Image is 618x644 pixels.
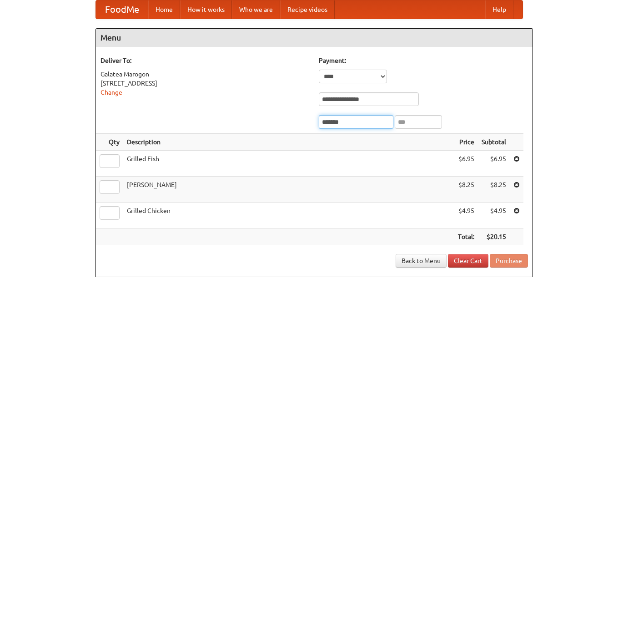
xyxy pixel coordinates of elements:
[454,151,478,177] td: $6.95
[490,254,528,268] button: Purchase
[454,203,478,228] td: $4.95
[123,151,454,177] td: Grilled Fish
[123,177,454,203] td: [PERSON_NAME]
[100,79,310,88] div: [STREET_ADDRESS]
[454,228,478,245] th: Total:
[96,29,533,47] h4: Menu
[478,134,510,151] th: Subtotal
[232,0,280,19] a: Who we are
[96,134,123,151] th: Qty
[100,70,310,79] div: Galatea Marogon
[454,134,478,151] th: Price
[100,89,122,96] a: Change
[448,254,488,268] a: Clear Cart
[396,254,447,268] a: Back to Menu
[280,0,335,19] a: Recipe videos
[148,0,180,19] a: Home
[478,203,510,228] td: $4.95
[454,177,478,203] td: $8.25
[319,56,528,65] h5: Payment:
[123,134,454,151] th: Description
[478,228,510,245] th: $20.15
[478,177,510,203] td: $8.25
[96,0,148,19] a: FoodMe
[123,203,454,228] td: Grilled Chicken
[478,151,510,177] td: $6.95
[180,0,232,19] a: How it works
[485,0,513,19] a: Help
[100,56,310,65] h5: Deliver To:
